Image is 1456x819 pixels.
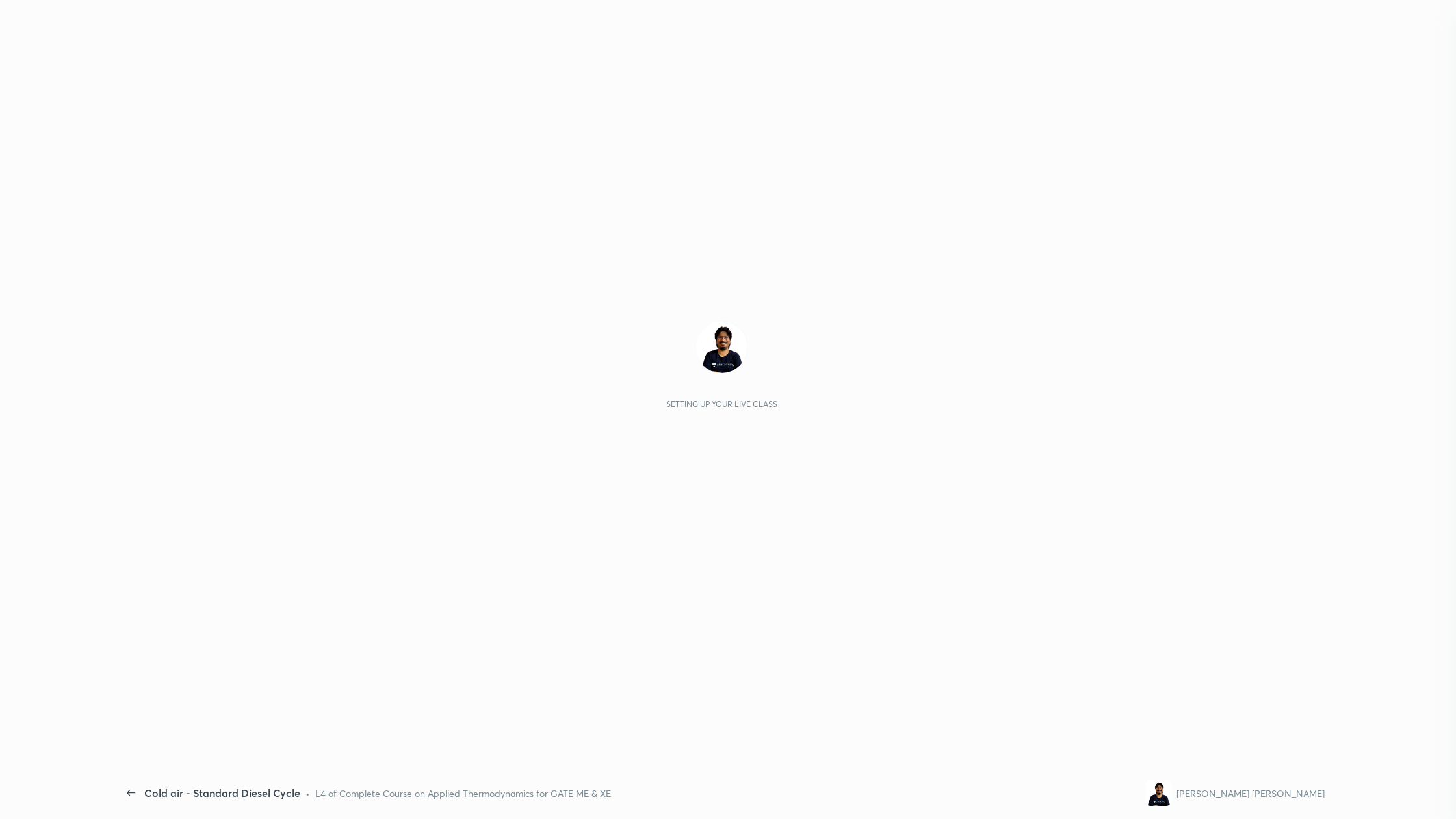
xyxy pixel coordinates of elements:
[1145,780,1171,806] img: 4fd87480550947d38124d68eb52e3964.jpg
[144,785,300,801] div: Cold air - Standard Diesel Cycle
[666,399,777,409] div: Setting up your live class
[305,786,310,800] div: •
[315,786,611,800] div: L4 of Complete Course on Applied Thermodynamics for GATE ME & XE
[695,321,747,373] img: 4fd87480550947d38124d68eb52e3964.jpg
[1176,786,1325,800] div: [PERSON_NAME] [PERSON_NAME]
